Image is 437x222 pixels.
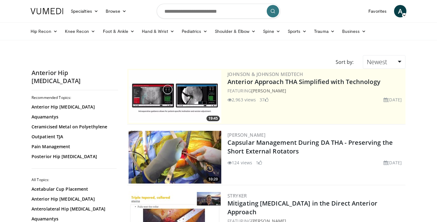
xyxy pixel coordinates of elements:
a: Knee Recon [61,25,99,38]
h2: Recommended Topics: [32,95,117,100]
a: Anterior Hip [MEDICAL_DATA] [32,104,115,110]
img: VuMedi Logo [31,8,63,14]
a: 19:45 [129,70,221,123]
a: Business [338,25,370,38]
a: Anterolateral Hip [MEDICAL_DATA] [32,206,115,212]
a: Mitigating [MEDICAL_DATA] in the Direct Anterior Approach [227,199,377,216]
a: Sports [284,25,311,38]
a: [PERSON_NAME] [251,88,286,94]
input: Search topics, interventions [157,4,280,19]
span: 19:45 [206,116,220,121]
a: Johnson & Johnson MedTech [227,71,303,77]
li: [DATE] [384,96,402,103]
a: Newest [363,55,405,69]
a: Hip Recon [27,25,61,38]
a: Pain Management [32,144,115,150]
a: Acetabular Cup Placement [32,186,115,192]
a: Outpatient TJA [32,134,115,140]
a: Trauma [310,25,338,38]
span: Newest [367,58,387,66]
a: 10:20 [129,131,221,184]
a: Anterior Hip [MEDICAL_DATA] [32,196,115,202]
img: 06bb1c17-1231-4454-8f12-6191b0b3b81a.300x170_q85_crop-smart_upscale.jpg [129,70,221,123]
a: Capsular Management During DA THA - Preserving the Short External Rotators [227,138,393,155]
li: 124 views [227,159,252,166]
h2: All Topics: [32,177,117,182]
a: Aquamantys [32,114,115,120]
div: FEATURING [227,87,404,94]
span: 10:20 [206,176,220,182]
a: Favorites [365,5,390,17]
img: 83d3b5cf-8293-489a-b6f6-96a1f50195cc.300x170_q85_crop-smart_upscale.jpg [129,131,221,184]
a: Posterior Hip [MEDICAL_DATA] [32,153,115,160]
li: 37 [260,96,268,103]
a: [PERSON_NAME] [227,132,265,138]
a: Pediatrics [178,25,211,38]
a: Hand & Wrist [138,25,178,38]
a: Browse [102,5,130,17]
a: Spine [259,25,284,38]
a: A [394,5,406,17]
a: Ceramicised Metal on Polyethylene [32,124,115,130]
a: Aquamantys [32,216,115,222]
div: Sort by: [331,55,358,69]
a: Foot & Ankle [99,25,138,38]
a: Anterior Approach THA Simplified with Technology [227,78,380,86]
a: Specialties [67,5,102,17]
li: 1 [256,159,262,166]
h2: Anterior Hip [MEDICAL_DATA] [32,69,118,85]
a: Shoulder & Elbow [211,25,259,38]
li: 2,963 views [227,96,256,103]
li: [DATE] [384,159,402,166]
a: Stryker [227,193,247,199]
